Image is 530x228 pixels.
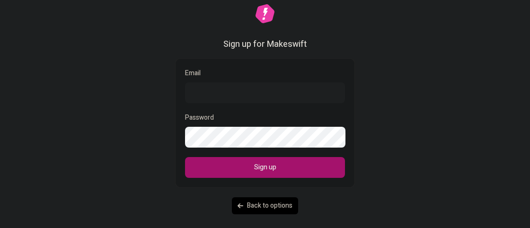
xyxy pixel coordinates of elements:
button: Back to options [232,197,298,214]
input: Email [185,82,345,103]
span: Sign up [254,162,276,173]
p: Email [185,68,345,79]
h1: Sign up for Makeswift [223,38,307,51]
span: Back to options [247,201,292,211]
p: Password [185,113,214,123]
button: Sign up [185,157,345,178]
